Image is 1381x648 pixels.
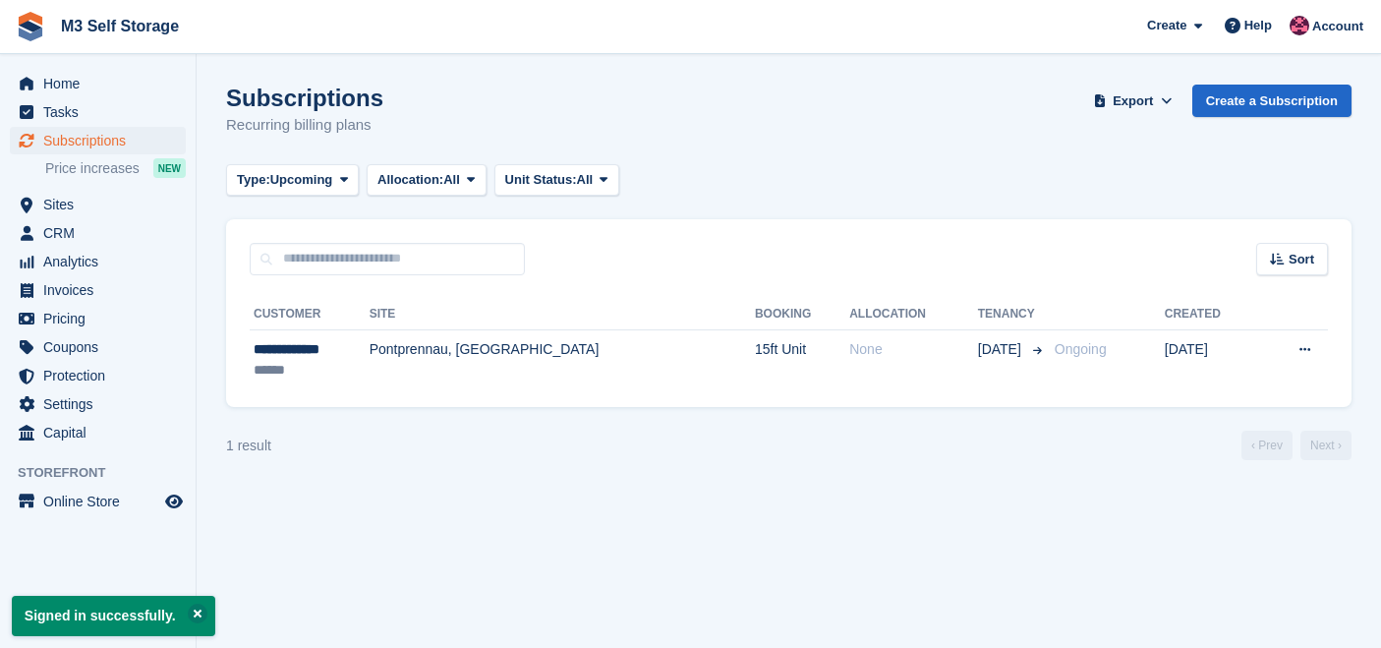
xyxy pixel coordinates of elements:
[10,305,186,332] a: menu
[1241,431,1293,460] a: Previous
[250,299,370,330] th: Customer
[1192,85,1352,117] a: Create a Subscription
[1165,329,1259,391] td: [DATE]
[226,114,383,137] p: Recurring billing plans
[43,70,161,97] span: Home
[577,170,594,190] span: All
[226,85,383,111] h1: Subscriptions
[370,299,755,330] th: Site
[10,390,186,418] a: menu
[43,219,161,247] span: CRM
[377,170,443,190] span: Allocation:
[1165,299,1259,330] th: Created
[505,170,577,190] span: Unit Status:
[43,127,161,154] span: Subscriptions
[45,159,140,178] span: Price increases
[10,219,186,247] a: menu
[43,362,161,389] span: Protection
[43,333,161,361] span: Coupons
[1300,431,1352,460] a: Next
[443,170,460,190] span: All
[978,299,1047,330] th: Tenancy
[10,419,186,446] a: menu
[10,333,186,361] a: menu
[1312,17,1363,36] span: Account
[10,70,186,97] a: menu
[10,127,186,154] a: menu
[43,419,161,446] span: Capital
[370,329,755,391] td: Pontprennau, [GEOGRAPHIC_DATA]
[45,157,186,179] a: Price increases NEW
[153,158,186,178] div: NEW
[43,390,161,418] span: Settings
[755,299,849,330] th: Booking
[237,170,270,190] span: Type:
[226,436,271,456] div: 1 result
[1090,85,1177,117] button: Export
[849,339,978,360] div: None
[16,12,45,41] img: stora-icon-8386f47178a22dfd0bd8f6a31ec36ba5ce8667c1dd55bd0f319d3a0aa187defe.svg
[43,248,161,275] span: Analytics
[978,339,1025,360] span: [DATE]
[18,463,196,483] span: Storefront
[755,329,849,391] td: 15ft Unit
[43,488,161,515] span: Online Store
[1290,16,1309,35] img: Nick Jones
[849,299,978,330] th: Allocation
[53,10,187,42] a: M3 Self Storage
[10,362,186,389] a: menu
[270,170,333,190] span: Upcoming
[10,488,186,515] a: menu
[162,490,186,513] a: Preview store
[43,276,161,304] span: Invoices
[43,98,161,126] span: Tasks
[1147,16,1186,35] span: Create
[1244,16,1272,35] span: Help
[367,164,487,197] button: Allocation: All
[494,164,619,197] button: Unit Status: All
[226,164,359,197] button: Type: Upcoming
[1055,341,1107,357] span: Ongoing
[1113,91,1153,111] span: Export
[10,98,186,126] a: menu
[10,276,186,304] a: menu
[1289,250,1314,269] span: Sort
[12,596,215,636] p: Signed in successfully.
[43,191,161,218] span: Sites
[10,191,186,218] a: menu
[43,305,161,332] span: Pricing
[10,248,186,275] a: menu
[1237,431,1355,460] nav: Page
